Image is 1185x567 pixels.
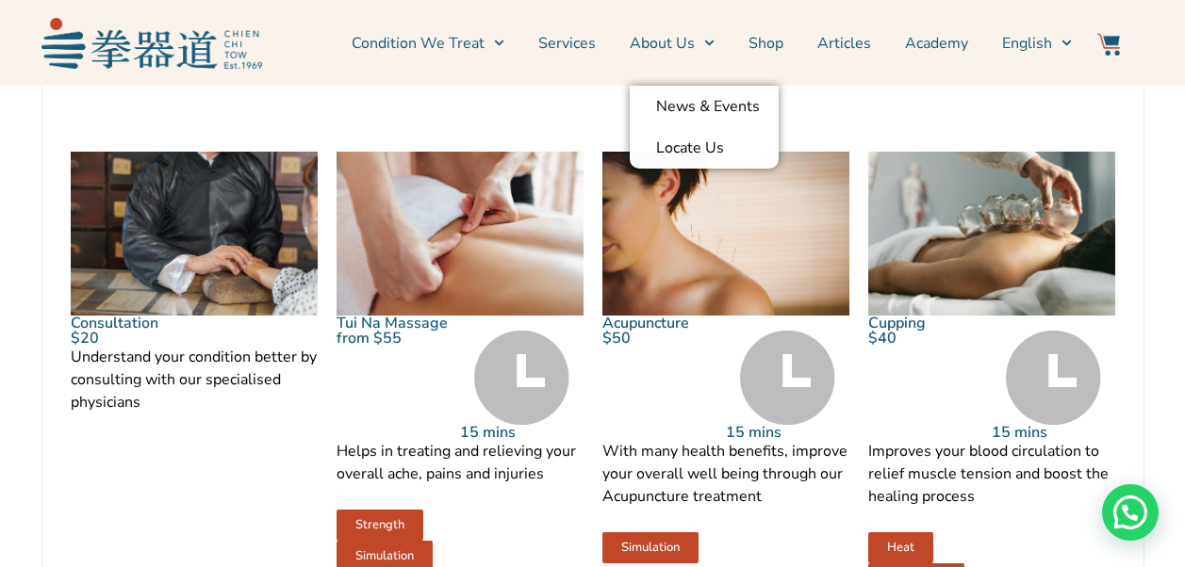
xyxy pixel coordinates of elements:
p: Understand your condition better by consulting with our specialised physicians [71,346,318,413]
a: Cupping [868,313,926,333]
a: Simulation [602,532,699,563]
p: With many health benefits, improve your overall well being through our Acupuncture treatment [602,440,849,508]
a: Consultation [71,313,158,333]
span: Simulation [355,550,414,562]
img: Time Grey [740,331,835,425]
a: Articles [817,20,871,67]
a: Shop [749,20,783,67]
p: Helps in treating and relieving your overall ache, pains and injuries [337,440,584,485]
span: English [1002,32,1052,55]
a: Acupuncture [602,313,689,333]
a: Strength [337,510,423,541]
p: 15 mins [726,425,849,440]
p: 15 mins [460,425,584,440]
a: Switch to English [1002,20,1072,67]
p: $50 [602,331,726,346]
ul: About Us [630,86,779,169]
img: Time Grey [474,331,569,425]
p: from $55 [337,331,460,346]
p: 15 mins [992,425,1115,440]
img: Website Icon-03 [1097,33,1120,56]
img: Time Grey [1006,331,1101,425]
nav: Menu [272,20,1073,67]
p: $40 [868,331,992,346]
a: Services [538,20,596,67]
a: Academy [905,20,968,67]
a: News & Events [630,86,779,127]
a: Heat [868,532,933,563]
a: Locate Us [630,127,779,169]
a: About Us [630,20,715,67]
a: Condition We Treat [352,20,504,67]
span: Strength [355,519,404,531]
p: Improves your blood circulation to relief muscle tension and boost the healing process [868,440,1115,508]
span: Heat [887,542,914,554]
div: Need help? WhatsApp contact [1102,484,1159,541]
span: Simulation [621,542,680,554]
a: Tui Na Massage [337,313,448,333]
p: $20 [71,331,318,346]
